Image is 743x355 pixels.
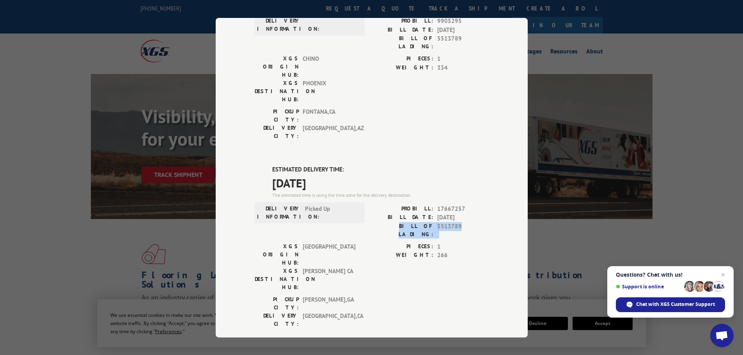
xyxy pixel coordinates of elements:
label: PIECES: [372,242,433,251]
label: PROBILL: [372,17,433,26]
label: XGS ORIGIN HUB: [255,55,299,79]
span: 1 [437,242,489,251]
span: 334 [437,63,489,72]
label: XGS DESTINATION HUB: [255,79,299,104]
span: 9905295 [437,17,489,26]
span: FONTANA , CA [303,108,355,124]
label: PICKUP CITY: [255,295,299,311]
span: [GEOGRAPHIC_DATA] [303,242,355,267]
span: [DATE] [272,174,489,191]
span: Questions? Chat with us! [616,272,725,278]
div: Chat with XGS Customer Support [616,297,725,312]
label: BILL DATE: [372,213,433,222]
span: [GEOGRAPHIC_DATA] , CA [303,311,355,328]
span: Picked Up [305,204,358,221]
label: DELIVERY CITY: [255,124,299,140]
span: [PERSON_NAME] CA [303,267,355,291]
label: BILL OF LADING: [372,34,433,51]
label: XGS ORIGIN HUB: [255,242,299,267]
label: ESTIMATED DELIVERY TIME: [272,165,489,174]
label: DELIVERY CITY: [255,311,299,328]
label: BILL DATE: [372,25,433,34]
span: Close chat [718,270,728,279]
span: Support is online [616,284,681,290]
label: WEIGHT: [372,63,433,72]
div: The estimated time is using the time zone for the delivery destination. [272,191,489,198]
label: BILL OF LADING: [372,222,433,238]
span: [DATE] [437,213,489,222]
span: CHINO [303,55,355,79]
span: [PERSON_NAME] , GA [303,295,355,311]
span: PHOENIX [303,79,355,104]
span: 5513789 [437,34,489,51]
label: PIECES: [372,55,433,64]
span: [DATE] [437,25,489,34]
span: Chat with XGS Customer Support [636,301,715,308]
div: Open chat [710,324,734,347]
label: DELIVERY INFORMATION: [257,204,301,221]
label: PROBILL: [372,204,433,213]
label: DELIVERY INFORMATION: [257,17,301,33]
label: WEIGHT: [372,251,433,260]
span: 5513789 [437,222,489,238]
span: 266 [437,251,489,260]
label: PICKUP CITY: [255,108,299,124]
span: 17667257 [437,204,489,213]
label: XGS DESTINATION HUB: [255,267,299,291]
span: [GEOGRAPHIC_DATA] , AZ [303,124,355,140]
span: 1 [437,55,489,64]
